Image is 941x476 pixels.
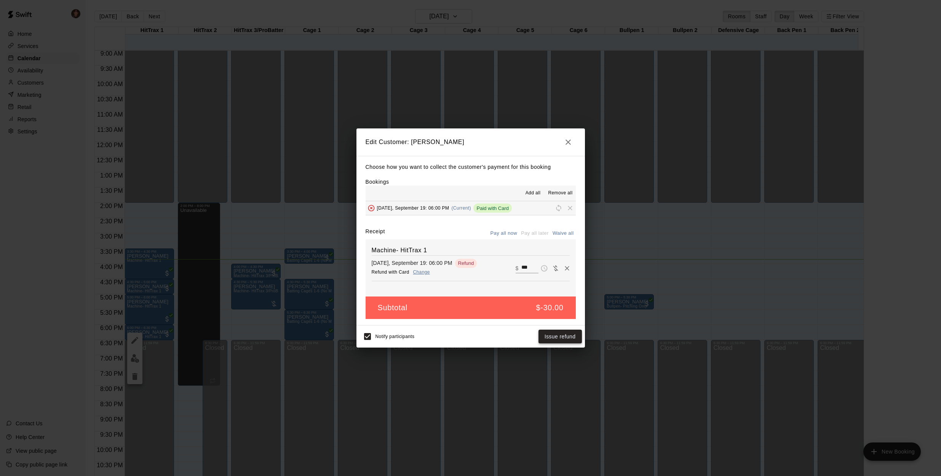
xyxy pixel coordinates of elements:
[372,245,570,255] h6: Machine- HitTrax 1
[521,187,545,199] button: Add all
[545,187,575,199] button: Remove all
[538,264,550,271] span: Pay later
[536,303,563,313] h5: $-30.00
[356,128,585,156] h2: Edit Customer: [PERSON_NAME]
[455,260,477,266] span: Refund
[378,303,407,313] h5: Subtotal
[366,201,576,215] button: To be removed[DATE], September 19: 06:00 PM(Current)Paid with CardRescheduleRemove
[366,228,385,239] label: Receipt
[551,228,576,239] button: Waive all
[473,205,512,211] span: Paid with Card
[561,263,573,274] button: Remove
[375,334,415,339] span: Notify participants
[564,205,576,211] span: Remove
[409,267,434,278] button: Change
[548,189,572,197] span: Remove all
[526,189,541,197] span: Add all
[377,205,449,211] span: [DATE], September 19: 06:00 PM
[489,228,519,239] button: Pay all now
[366,162,576,172] p: Choose how you want to collect the customer's payment for this booking
[516,264,519,272] p: $
[538,330,582,344] button: Issue refund
[372,269,409,275] span: Refund with Card
[366,205,377,211] span: To be removed
[553,205,564,211] span: Reschedule
[372,259,452,267] p: [DATE], September 19: 06:00 PM
[550,264,561,271] span: Waive payment
[451,205,471,211] span: (Current)
[366,179,389,185] label: Bookings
